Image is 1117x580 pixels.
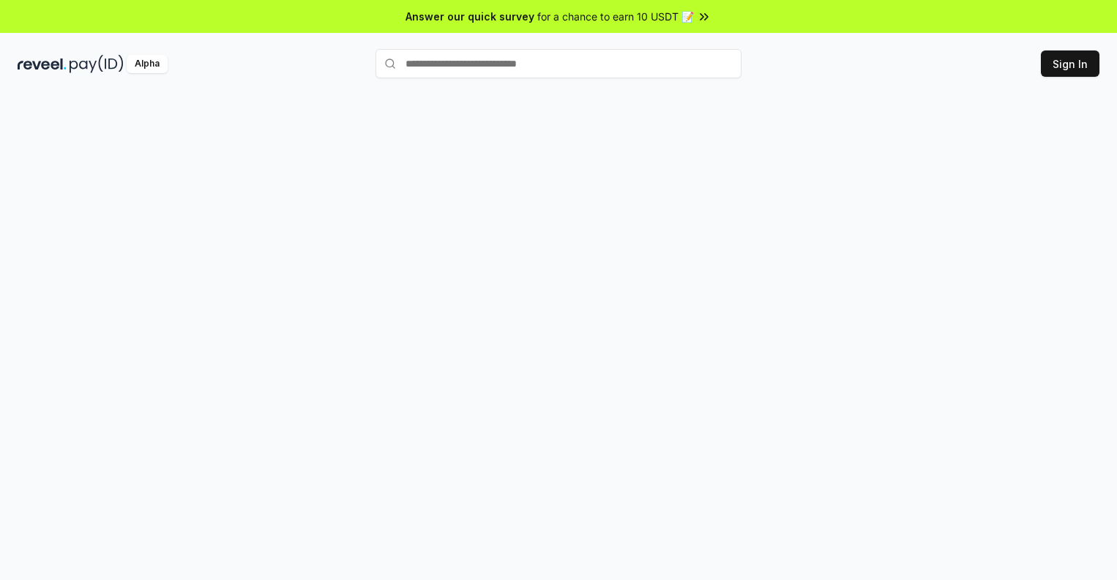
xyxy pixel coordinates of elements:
[1041,50,1099,77] button: Sign In
[537,9,694,24] span: for a chance to earn 10 USDT 📝
[18,55,67,73] img: reveel_dark
[70,55,124,73] img: pay_id
[406,9,534,24] span: Answer our quick survey
[127,55,168,73] div: Alpha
